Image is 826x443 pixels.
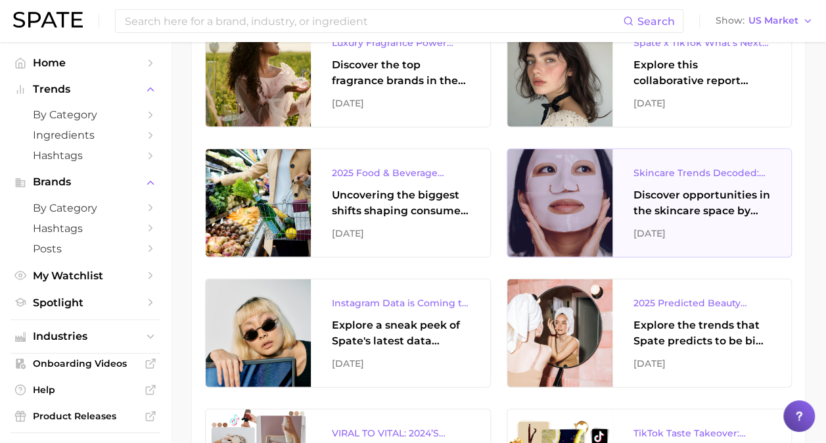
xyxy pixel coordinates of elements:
a: Ingredients [11,125,160,145]
div: [DATE] [633,225,771,241]
div: Explore the trends that Spate predicts to be big in [DATE] across the skin, hair, makeup, body, a... [633,317,771,349]
a: My Watchlist [11,266,160,286]
a: by Category [11,198,160,218]
div: VIRAL TO VITAL: 2024’S MUST-KNOW HAIR TRENDS ON TIKTOK [332,425,469,441]
span: by Category [33,202,138,214]
span: Search [637,15,675,28]
span: Product Releases [33,410,138,422]
span: Hashtags [33,222,138,235]
span: Trends [33,83,138,95]
span: Hashtags [33,149,138,162]
button: ShowUS Market [712,12,816,30]
input: Search here for a brand, industry, or ingredient [124,10,623,32]
div: Luxury Fragrance Power Players: Consumers’ Brand Favorites [332,35,469,51]
span: Posts [33,243,138,255]
a: Hashtags [11,145,160,166]
button: Industries [11,327,160,346]
div: Uncovering the biggest shifts shaping consumer preferences. [332,187,469,219]
span: My Watchlist [33,269,138,282]
div: Spate x TikTok What's Next: Beauty Edition [633,35,771,51]
div: 2025 Food & Beverage Trends: The Biggest Trends According to TikTok & Google Search [332,165,469,181]
div: Instagram Data is Coming to Spate [332,295,469,311]
a: Onboarding Videos [11,354,160,373]
a: Posts [11,239,160,259]
div: [DATE] [633,95,771,111]
span: Brands [33,176,138,188]
div: Skincare Trends Decoded: What's Popular According to Google Search & TikTok [633,165,771,181]
div: [DATE] [633,356,771,371]
span: Help [33,384,138,396]
span: Ingredients [33,129,138,141]
span: Industries [33,331,138,342]
a: 2025 Predicted Beauty Trends ReportExplore the trends that Spate predicts to be big in [DATE] acr... [507,279,792,388]
a: Skincare Trends Decoded: What's Popular According to Google Search & TikTokDiscover opportunities... [507,149,792,258]
div: Discover opportunities in the skincare space by evaluating the face product and face concerns dri... [633,187,771,219]
a: Spate x TikTok What's Next: Beauty EditionExplore this collaborative report between [PERSON_NAME]... [507,18,792,128]
button: Brands [11,172,160,192]
div: [DATE] [332,225,469,241]
div: 2025 Predicted Beauty Trends Report [633,295,771,311]
a: Help [11,380,160,400]
div: TikTok Taste Takeover: Consumers' Favorite Flavors [633,425,771,441]
span: US Market [748,17,798,24]
div: Discover the top fragrance brands in the luxury space. [332,57,469,89]
div: Explore a sneak peek of Spate's latest data source, Instagram, through this spotlight report. [332,317,469,349]
a: 2025 Food & Beverage Trends: The Biggest Trends According to TikTok & Google SearchUncovering the... [205,149,491,258]
span: Onboarding Videos [33,358,138,369]
div: [DATE] [332,356,469,371]
a: Home [11,53,160,73]
a: Product Releases [11,406,160,426]
a: Spotlight [11,292,160,313]
a: Luxury Fragrance Power Players: Consumers’ Brand FavoritesDiscover the top fragrance brands in th... [205,18,491,128]
div: Explore this collaborative report between [PERSON_NAME] and TikTok to explore the next big beauty... [633,57,771,89]
a: Instagram Data is Coming to SpateExplore a sneak peek of Spate's latest data source, Instagram, t... [205,279,491,388]
span: Home [33,57,138,69]
span: by Category [33,108,138,121]
button: Trends [11,80,160,99]
span: Show [716,17,745,24]
a: by Category [11,105,160,125]
span: Spotlight [33,296,138,309]
img: SPATE [13,12,83,28]
div: [DATE] [332,95,469,111]
a: Hashtags [11,218,160,239]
